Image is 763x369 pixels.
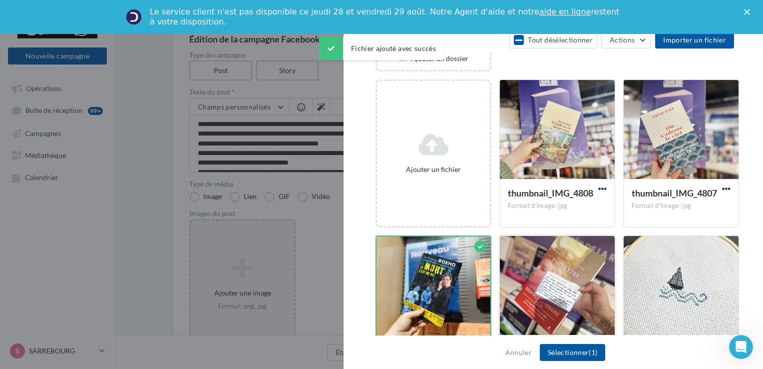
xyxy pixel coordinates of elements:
[729,335,753,359] iframe: Intercom live chat
[389,35,427,45] div: Mes fichiers
[509,31,597,48] button: Tout désélectionner
[632,201,731,210] div: Format d'image: jpg
[508,187,593,198] span: thumbnail_IMG_4808
[126,9,142,25] img: Profile image for Service-Client
[501,346,536,358] button: Annuler
[610,35,635,44] span: Actions
[150,7,621,27] div: Le service client n'est pas disponible ce jeudi 28 et vendredi 29 août. Notre Agent d'aide et not...
[632,187,717,198] span: thumbnail_IMG_4807
[319,37,444,60] div: Fichier ajouté avec succès
[589,348,597,356] span: (1)
[744,9,754,15] div: Fermer
[663,35,726,44] span: Importer un fichier
[540,344,605,361] button: Sélectionner(1)
[508,201,607,210] div: Format d'image: jpg
[381,164,486,174] div: Ajouter un fichier
[601,31,651,48] button: Actions
[539,7,591,16] a: aide en ligne
[655,31,734,48] button: Importer un fichier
